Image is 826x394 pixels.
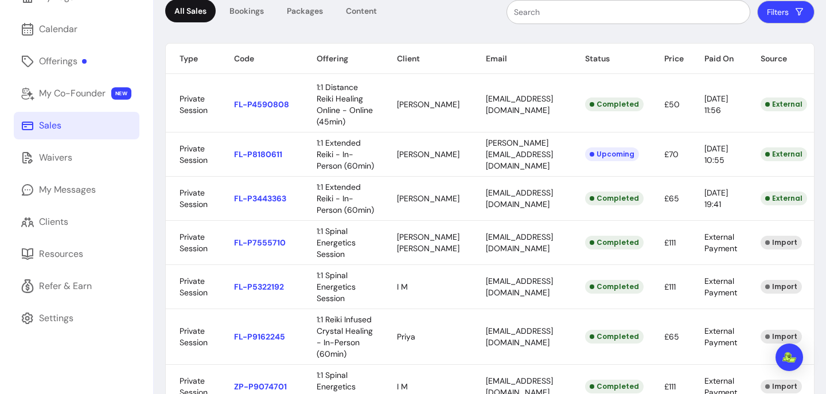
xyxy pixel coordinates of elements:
[180,143,208,165] span: Private Session
[761,147,807,161] div: External
[397,331,415,342] span: Priya
[39,247,83,261] div: Resources
[39,215,68,229] div: Clients
[650,44,691,74] th: Price
[704,93,728,115] span: [DATE] 11:56
[39,311,73,325] div: Settings
[166,44,220,74] th: Type
[761,97,807,111] div: External
[397,193,459,204] span: [PERSON_NAME]
[303,44,383,74] th: Offering
[397,149,459,159] span: [PERSON_NAME]
[776,344,803,371] div: Open Intercom Messenger
[234,237,296,248] p: FL-P7555710
[220,44,303,74] th: Code
[761,236,802,249] div: Import
[571,44,650,74] th: Status
[761,330,802,344] div: Import
[585,97,644,111] div: Completed
[585,330,644,344] div: Completed
[317,270,356,303] span: 1:1 Spinal Energetics Session
[317,138,374,171] span: 1:1 Extended Reiki - In-Person (60min)
[397,282,408,292] span: I M
[664,237,676,248] span: £111
[180,326,208,348] span: Private Session
[39,54,87,68] div: Offerings
[585,192,644,205] div: Completed
[180,188,208,209] span: Private Session
[757,1,815,24] button: Filters
[761,380,802,393] div: Import
[664,193,679,204] span: £65
[761,192,807,205] div: External
[14,15,139,43] a: Calendar
[14,208,139,236] a: Clients
[14,272,139,300] a: Refer & Earn
[664,331,679,342] span: £65
[14,305,139,332] a: Settings
[397,99,459,110] span: [PERSON_NAME]
[383,44,472,74] th: Client
[704,188,728,209] span: [DATE] 19:41
[317,182,374,215] span: 1:1 Extended Reiki - In-Person (60min)
[180,276,208,298] span: Private Session
[664,149,679,159] span: £70
[486,326,553,348] span: [EMAIL_ADDRESS][DOMAIN_NAME]
[39,119,61,132] div: Sales
[664,99,680,110] span: £50
[234,331,296,342] p: FL-P9162245
[691,44,747,74] th: Paid On
[704,143,728,165] span: [DATE] 10:55
[761,280,802,294] div: Import
[317,82,373,127] span: 1:1 Distance Reiki Healing Online - Online (45min)
[486,138,553,171] span: [PERSON_NAME][EMAIL_ADDRESS][DOMAIN_NAME]
[472,44,571,74] th: Email
[14,176,139,204] a: My Messages
[397,381,408,392] span: I M
[39,22,77,36] div: Calendar
[397,232,459,253] span: [PERSON_NAME] [PERSON_NAME]
[234,281,296,292] p: FL-P5322192
[486,232,553,253] span: [EMAIL_ADDRESS][DOMAIN_NAME]
[111,87,131,100] span: NEW
[39,87,106,100] div: My Co-Founder
[317,226,356,259] span: 1:1 Spinal Energetics Session
[234,193,296,204] p: FL-P3443363
[585,147,639,161] div: Upcoming
[234,99,296,110] p: FL-P4590808
[664,381,676,392] span: £111
[486,188,553,209] span: [EMAIL_ADDRESS][DOMAIN_NAME]
[14,240,139,268] a: Resources
[486,276,553,298] span: [EMAIL_ADDRESS][DOMAIN_NAME]
[39,183,96,197] div: My Messages
[514,6,743,18] input: Search
[317,314,373,359] span: 1:1 Reiki Infused Crystal Healing - In-Person (60min)
[14,48,139,75] a: Offerings
[747,44,814,74] th: Source
[14,144,139,171] a: Waivers
[585,280,644,294] div: Completed
[234,149,296,160] p: FL-P8180611
[14,80,139,107] a: My Co-Founder NEW
[704,326,737,348] span: External Payment
[14,112,139,139] a: Sales
[664,282,676,292] span: £111
[180,232,208,253] span: Private Session
[585,380,644,393] div: Completed
[180,93,208,115] span: Private Session
[234,381,296,392] p: ZP-P9074701
[704,276,737,298] span: External Payment
[486,93,553,115] span: [EMAIL_ADDRESS][DOMAIN_NAME]
[39,279,92,293] div: Refer & Earn
[585,236,644,249] div: Completed
[704,232,737,253] span: External Payment
[39,151,72,165] div: Waivers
